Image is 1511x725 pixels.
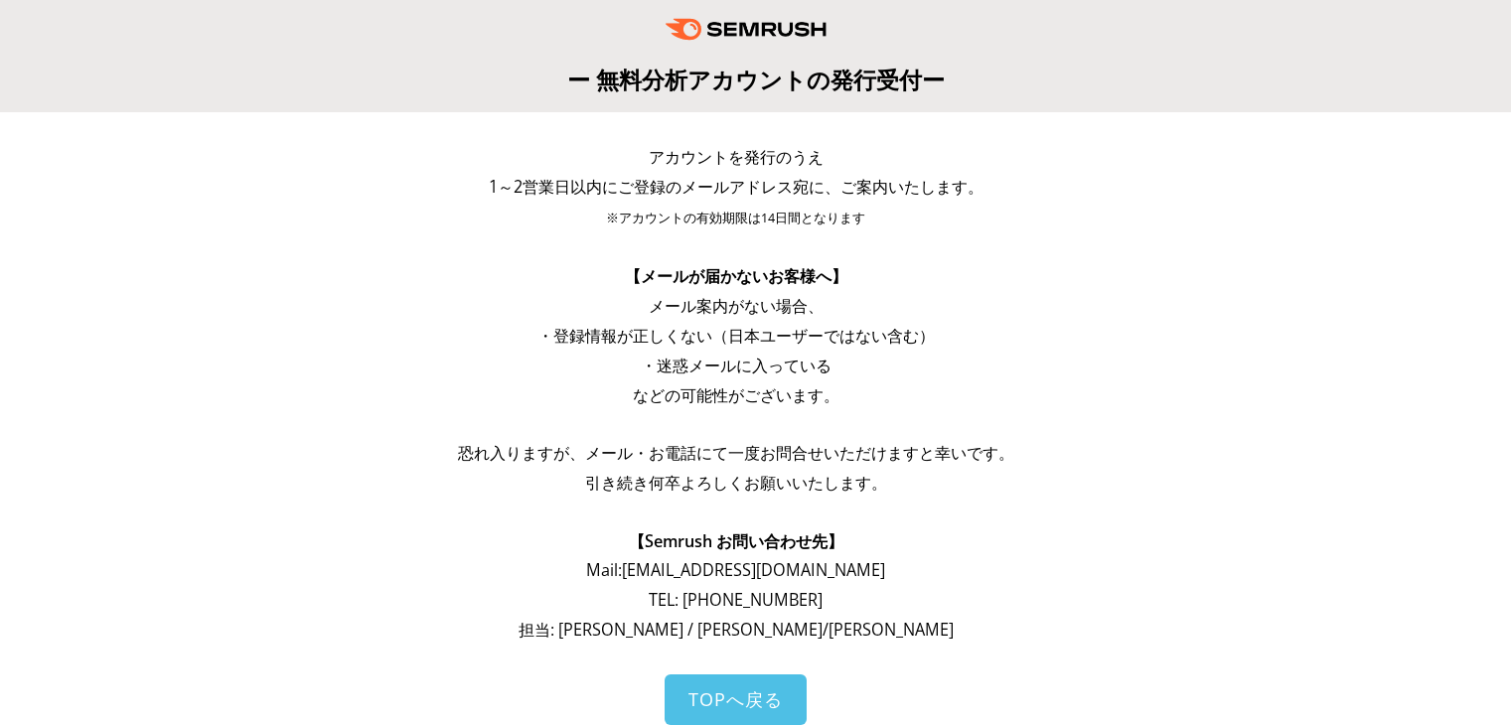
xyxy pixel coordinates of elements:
[606,210,865,226] span: ※アカウントの有効期限は14日間となります
[649,146,824,168] span: アカウントを発行のうえ
[641,355,831,376] span: ・迷惑メールに入っている
[665,674,807,725] a: TOPへ戻る
[537,325,935,347] span: ・登録情報が正しくない（日本ユーザーではない含む）
[625,265,847,287] span: 【メールが届かないお客様へ】
[519,619,954,641] span: 担当: [PERSON_NAME] / [PERSON_NAME]/[PERSON_NAME]
[629,530,843,552] span: 【Semrush お問い合わせ先】
[489,176,983,198] span: 1～2営業日以内にご登録のメールアドレス宛に、ご案内いたします。
[688,687,783,711] span: TOPへ戻る
[567,64,945,95] span: ー 無料分析アカウントの発行受付ー
[649,589,823,611] span: TEL: [PHONE_NUMBER]
[649,295,824,317] span: メール案内がない場合、
[633,384,839,406] span: などの可能性がございます。
[458,442,1014,464] span: 恐れ入りますが、メール・お電話にて一度お問合せいただけますと幸いです。
[585,472,887,494] span: 引き続き何卒よろしくお願いいたします。
[586,559,885,581] span: Mail: [EMAIL_ADDRESS][DOMAIN_NAME]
